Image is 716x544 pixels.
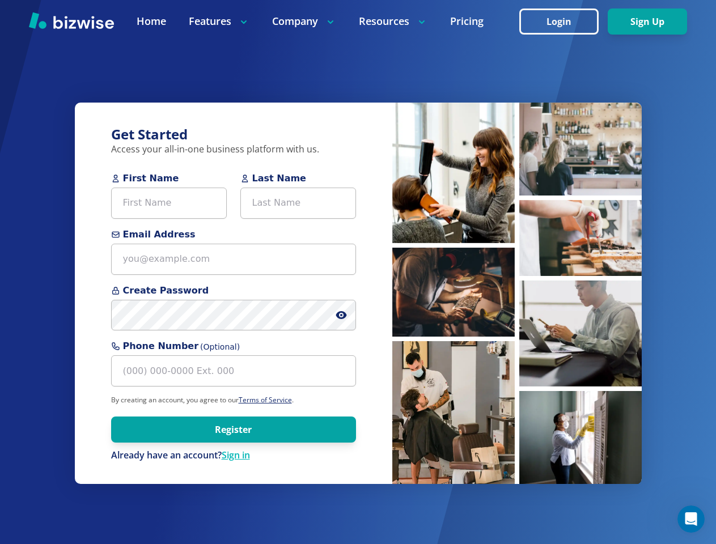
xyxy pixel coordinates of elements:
h3: Get Started [111,125,356,144]
a: Login [519,16,608,27]
span: Phone Number [111,339,356,353]
button: Sign Up [608,8,687,35]
a: Sign Up [608,16,687,27]
img: Man inspecting coffee beans [392,248,515,337]
p: Already have an account? [111,449,356,462]
button: Login [519,8,599,35]
span: (Optional) [200,341,240,353]
img: Barber cutting hair [392,341,515,484]
iframe: Intercom live chat [677,505,705,533]
button: Register [111,416,356,443]
img: Hairstylist blow drying hair [392,103,515,243]
span: Email Address [111,228,356,241]
p: Features [189,14,249,28]
div: Already have an account?Sign in [111,449,356,462]
p: By creating an account, you agree to our . [111,396,356,405]
a: Home [137,14,166,28]
input: First Name [111,188,227,219]
a: Pricing [450,14,484,28]
p: Access your all-in-one business platform with us. [111,143,356,156]
input: (000) 000-0000 Ext. 000 [111,355,356,386]
img: Pastry chef making pastries [519,200,642,276]
input: Last Name [240,188,356,219]
img: Man working on laptop [519,280,642,386]
span: Create Password [111,284,356,297]
img: Cleaner sanitizing windows [519,391,642,484]
img: Bizwise Logo [29,12,114,29]
p: Company [272,14,336,28]
input: you@example.com [111,244,356,275]
span: First Name [111,172,227,185]
span: Last Name [240,172,356,185]
p: Resources [359,14,427,28]
a: Terms of Service [239,395,292,405]
a: Sign in [222,449,250,461]
img: People waiting at coffee bar [519,103,642,195]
